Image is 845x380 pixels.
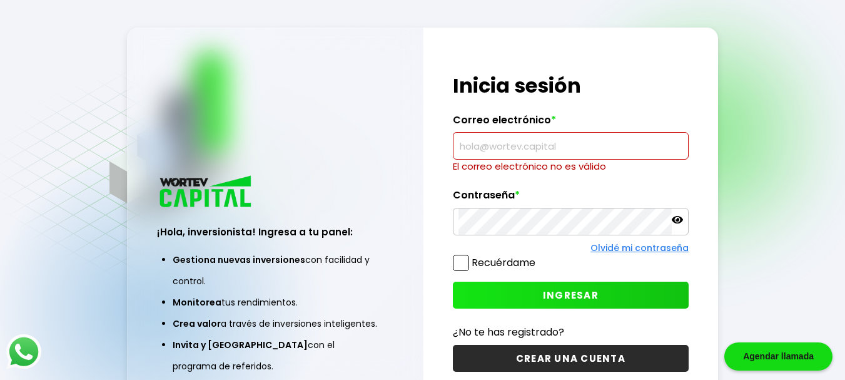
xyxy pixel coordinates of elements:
[173,292,378,313] li: tus rendimientos.
[458,133,683,159] input: hola@wortev.capital
[453,114,689,133] label: Correo electrónico
[724,342,832,371] div: Agendar llamada
[453,160,689,173] p: El correo electrónico no es válido
[157,225,393,239] h3: ¡Hola, inversionista! Ingresa a tu panel:
[173,334,378,377] li: con el programa de referidos.
[453,345,689,372] button: CREAR UNA CUENTA
[173,249,378,292] li: con facilidad y control.
[453,282,689,309] button: INGRESAR
[6,334,41,369] img: logos_whatsapp-icon.242b2217.svg
[590,242,689,254] a: Olvidé mi contraseña
[472,255,535,270] label: Recuérdame
[453,71,689,101] h1: Inicia sesión
[453,189,689,208] label: Contraseña
[157,174,256,211] img: logo_wortev_capital
[173,313,378,334] li: a través de inversiones inteligentes.
[173,339,308,351] span: Invita y [GEOGRAPHIC_DATA]
[453,324,689,372] a: ¿No te has registrado?CREAR UNA CUENTA
[173,317,221,330] span: Crea valor
[173,296,221,309] span: Monitorea
[453,324,689,340] p: ¿No te has registrado?
[543,289,599,302] span: INGRESAR
[173,254,305,266] span: Gestiona nuevas inversiones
